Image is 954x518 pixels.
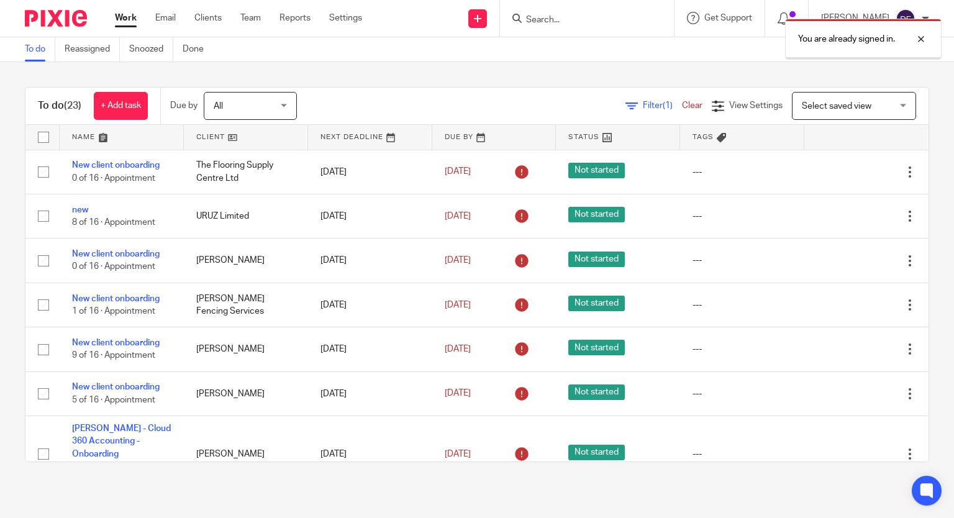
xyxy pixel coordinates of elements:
[38,99,81,112] h1: To do
[72,339,160,347] a: New client onboarding
[445,450,471,458] span: [DATE]
[72,294,160,303] a: New client onboarding
[308,416,432,493] td: [DATE]
[184,239,308,283] td: [PERSON_NAME]
[64,101,81,111] span: (23)
[308,150,432,194] td: [DATE]
[693,343,792,355] div: ---
[115,12,137,24] a: Work
[72,174,155,183] span: 0 of 16 · Appointment
[184,283,308,327] td: [PERSON_NAME] Fencing Services
[693,448,792,460] div: ---
[72,396,155,404] span: 5 of 16 · Appointment
[184,194,308,238] td: URUZ Limited
[802,102,871,111] span: Select saved view
[896,9,915,29] img: svg%3E
[25,37,55,61] a: To do
[798,33,895,45] p: You are already signed in.
[682,101,702,110] a: Clear
[445,212,471,220] span: [DATE]
[568,163,625,178] span: Not started
[72,263,155,271] span: 0 of 16 · Appointment
[72,307,155,316] span: 1 of 16 · Appointment
[279,12,311,24] a: Reports
[693,134,714,140] span: Tags
[693,388,792,400] div: ---
[214,102,223,111] span: All
[445,345,471,353] span: [DATE]
[568,340,625,355] span: Not started
[329,12,362,24] a: Settings
[445,168,471,176] span: [DATE]
[445,389,471,398] span: [DATE]
[308,327,432,371] td: [DATE]
[663,101,673,110] span: (1)
[693,166,792,178] div: ---
[729,101,783,110] span: View Settings
[568,252,625,267] span: Not started
[155,12,176,24] a: Email
[72,383,160,391] a: New client onboarding
[240,12,261,24] a: Team
[693,299,792,311] div: ---
[693,210,792,222] div: ---
[72,161,160,170] a: New client onboarding
[568,207,625,222] span: Not started
[72,250,160,258] a: New client onboarding
[643,101,682,110] span: Filter
[184,150,308,194] td: The Flooring Supply Centre Ltd
[184,416,308,493] td: [PERSON_NAME]
[184,371,308,416] td: [PERSON_NAME]
[72,352,155,360] span: 9 of 16 · Appointment
[170,99,198,112] p: Due by
[184,327,308,371] td: [PERSON_NAME]
[65,37,120,61] a: Reassigned
[445,256,471,265] span: [DATE]
[308,194,432,238] td: [DATE]
[568,384,625,400] span: Not started
[25,10,87,27] img: Pixie
[72,218,155,227] span: 8 of 16 · Appointment
[72,206,88,214] a: new
[693,254,792,266] div: ---
[308,371,432,416] td: [DATE]
[94,92,148,120] a: + Add task
[129,37,173,61] a: Snoozed
[308,283,432,327] td: [DATE]
[568,445,625,460] span: Not started
[72,424,171,458] a: [PERSON_NAME] - Cloud 360 Accounting - Onboarding
[568,296,625,311] span: Not started
[194,12,222,24] a: Clients
[445,301,471,309] span: [DATE]
[308,239,432,283] td: [DATE]
[183,37,213,61] a: Done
